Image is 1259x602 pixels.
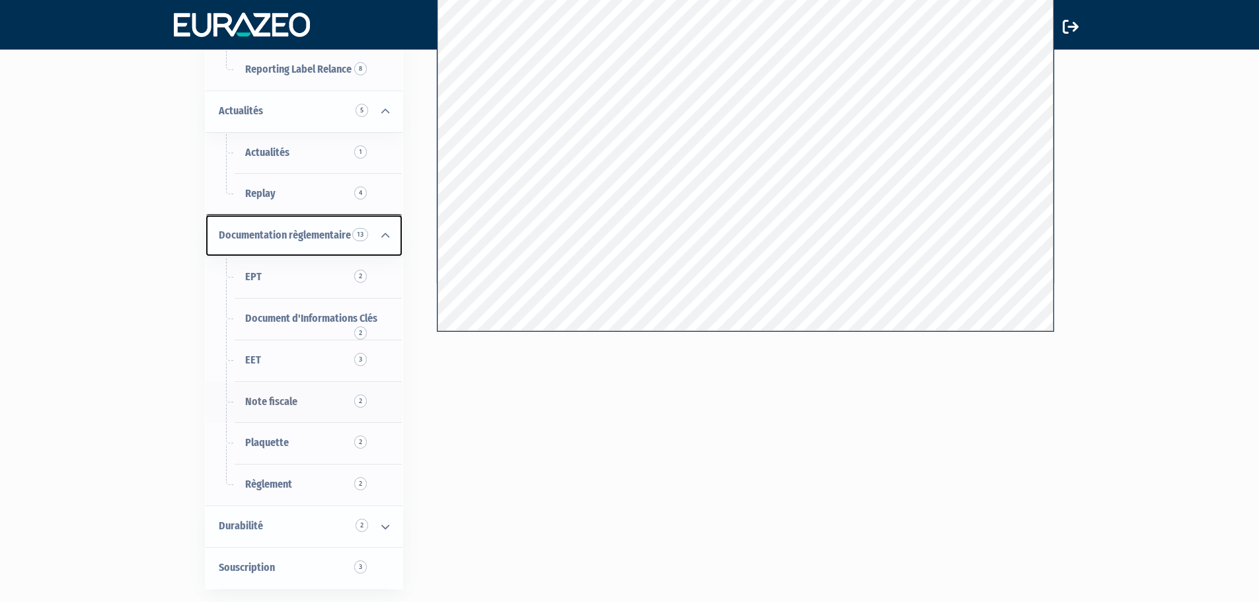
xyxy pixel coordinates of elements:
[245,354,261,366] span: EET
[206,381,402,423] a: Note fiscale2
[354,560,367,574] span: 3
[354,326,367,340] span: 2
[219,519,263,532] span: Durabilité
[352,228,368,241] span: 13
[206,340,402,381] a: EET3
[245,270,262,283] span: EPT
[245,478,292,490] span: Règlement
[245,146,289,159] span: Actualités
[245,395,297,408] span: Note fiscale
[356,104,368,117] span: 5
[354,145,367,159] span: 1
[354,395,367,408] span: 2
[354,353,367,366] span: 3
[206,464,402,506] a: Règlement2
[206,215,402,256] a: Documentation règlementaire 13
[206,91,402,132] a: Actualités 5
[174,13,310,36] img: 1732889491-logotype_eurazeo_blanc_rvb.png
[354,435,367,449] span: 2
[354,62,367,75] span: 8
[356,519,368,532] span: 2
[219,104,263,117] span: Actualités
[354,270,367,283] span: 2
[206,422,402,464] a: Plaquette2
[206,49,402,91] a: Reporting Label Relance8
[245,63,352,75] span: Reporting Label Relance
[206,547,402,589] a: Souscription3
[206,298,402,340] a: Document d'Informations Clés2
[219,229,351,241] span: Documentation règlementaire
[245,312,377,324] span: Document d'Informations Clés
[219,561,275,574] span: Souscription
[206,506,402,547] a: Durabilité 2
[206,132,402,174] a: Actualités1
[354,186,367,200] span: 4
[206,256,402,298] a: EPT2
[354,477,367,490] span: 2
[245,436,289,449] span: Plaquette
[245,187,276,200] span: Replay
[206,173,402,215] a: Replay4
